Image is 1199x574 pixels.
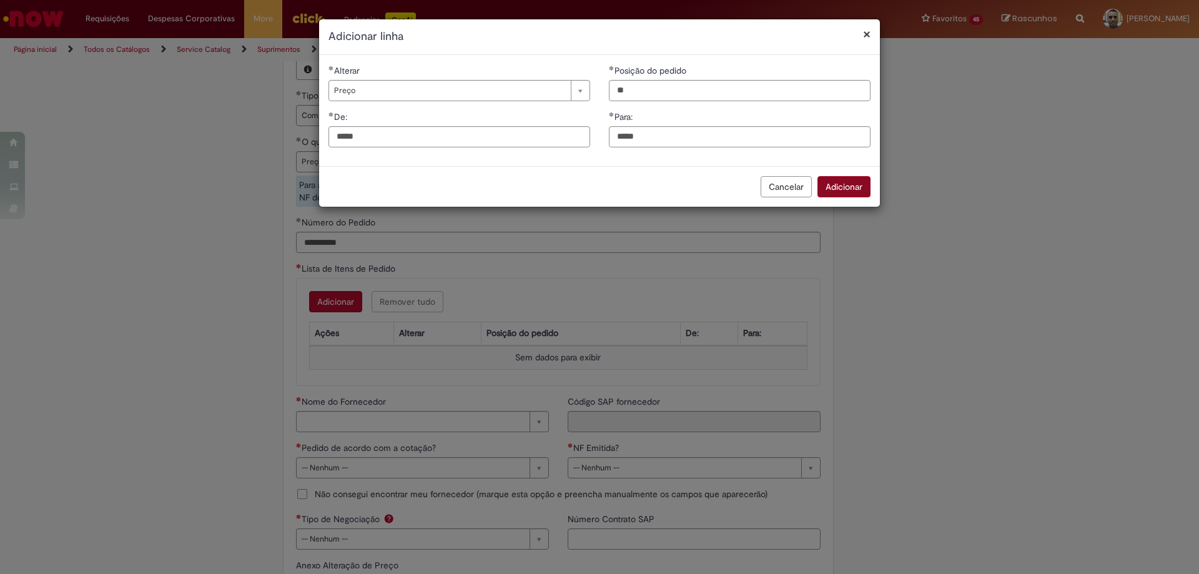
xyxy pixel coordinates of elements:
input: De: [328,126,590,147]
button: Fechar modal [863,27,871,41]
span: Obrigatório Preenchido [609,112,614,117]
button: Cancelar [761,176,812,197]
span: Para: [614,111,635,122]
span: Preço [334,81,565,101]
span: Obrigatório Preenchido [328,66,334,71]
span: Alterar [334,65,362,76]
span: Obrigatório Preenchido [609,66,614,71]
button: Adicionar [817,176,871,197]
input: Posição do pedido [609,80,871,101]
h2: Adicionar linha [328,29,871,45]
span: Obrigatório Preenchido [328,112,334,117]
span: De: [334,111,350,122]
input: Para: [609,126,871,147]
span: Posição do pedido [614,65,689,76]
